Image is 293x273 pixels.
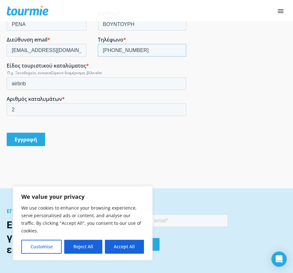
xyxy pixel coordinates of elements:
div: Open Intercom Messenger [271,251,287,267]
p: We use cookies to enhance your browsing experience, serve personalised ads or content, and analys... [21,204,144,235]
iframe: Form 0 [7,10,189,151]
p: We value your privacy [21,193,144,200]
button: Accept All [105,240,144,254]
iframe: Form 1 [124,213,228,255]
button: Primary Menu [275,6,286,16]
div: Ενημερωθείτε πρώτοι για νέα σεμινάρια και εκδηλώσεις [7,219,111,256]
button: Customise [21,240,62,254]
b: ΕΓΓΡΑΦΕΙΤΕ ΣΤΟ NEWSLETTER ΜΑΣ [7,208,94,215]
button: Reject All [64,240,102,254]
span: Τηλέφωνο [91,26,117,33]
